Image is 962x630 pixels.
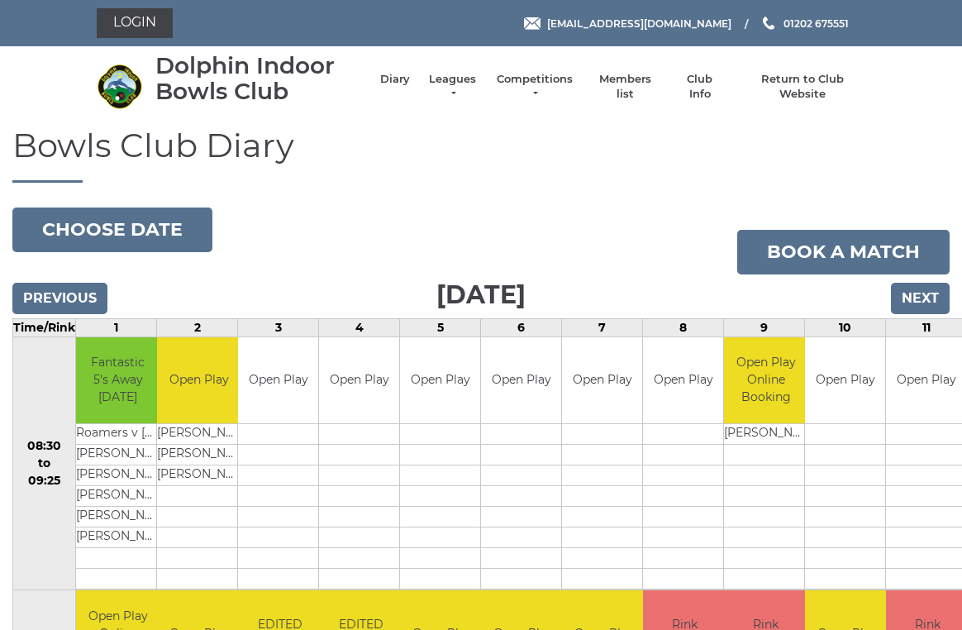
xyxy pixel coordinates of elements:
[155,53,364,104] div: Dolphin Indoor Bowls Club
[157,465,240,486] td: [PERSON_NAME]
[12,127,950,183] h1: Bowls Club Diary
[805,318,886,336] td: 10
[238,337,318,424] td: Open Play
[481,337,561,424] td: Open Play
[426,72,479,102] a: Leagues
[590,72,659,102] a: Members list
[13,318,76,336] td: Time/Rink
[157,318,238,336] td: 2
[547,17,731,29] span: [EMAIL_ADDRESS][DOMAIN_NAME]
[157,337,240,424] td: Open Play
[76,486,160,507] td: [PERSON_NAME]
[76,318,157,336] td: 1
[805,337,885,424] td: Open Play
[319,337,399,424] td: Open Play
[737,230,950,274] a: Book a match
[380,72,410,87] a: Diary
[319,318,400,336] td: 4
[76,337,160,424] td: Fantastic 5's Away [DATE]
[741,72,865,102] a: Return to Club Website
[481,318,562,336] td: 6
[495,72,574,102] a: Competitions
[524,16,731,31] a: Email [EMAIL_ADDRESS][DOMAIN_NAME]
[12,208,212,252] button: Choose date
[76,465,160,486] td: [PERSON_NAME]
[891,283,950,314] input: Next
[157,445,240,465] td: [PERSON_NAME]
[76,445,160,465] td: [PERSON_NAME]
[724,318,805,336] td: 9
[643,337,723,424] td: Open Play
[724,337,807,424] td: Open Play Online Booking
[12,283,107,314] input: Previous
[562,337,642,424] td: Open Play
[643,318,724,336] td: 8
[97,64,142,109] img: Dolphin Indoor Bowls Club
[157,424,240,445] td: [PERSON_NAME]
[562,318,643,336] td: 7
[524,17,541,30] img: Email
[400,337,480,424] td: Open Play
[763,17,774,30] img: Phone us
[97,8,173,38] a: Login
[76,527,160,548] td: [PERSON_NAME]
[238,318,319,336] td: 3
[76,507,160,527] td: [PERSON_NAME]
[76,424,160,445] td: Roamers v [GEOGRAPHIC_DATA]
[760,16,849,31] a: Phone us 01202 675551
[676,72,724,102] a: Club Info
[783,17,849,29] span: 01202 675551
[724,424,807,445] td: [PERSON_NAME]
[13,336,76,590] td: 08:30 to 09:25
[400,318,481,336] td: 5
